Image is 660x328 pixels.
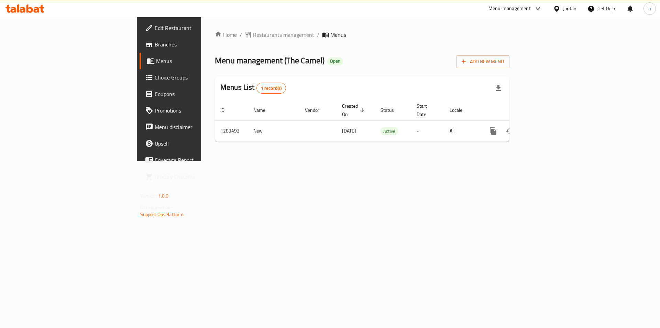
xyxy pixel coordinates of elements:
[140,119,247,135] a: Menu disclaimer
[140,69,247,86] a: Choice Groups
[140,135,247,152] a: Upsell
[140,203,172,212] span: Get support on:
[305,106,328,114] span: Vendor
[158,191,169,200] span: 1.0.0
[327,57,343,65] div: Open
[215,31,509,39] nav: breadcrumb
[417,102,436,118] span: Start Date
[220,82,286,94] h2: Menus List
[256,83,286,94] div: Total records count
[488,4,531,13] div: Menu-management
[140,210,184,219] a: Support.OpsPlatform
[245,31,314,39] a: Restaurants management
[140,152,247,168] a: Coverage Report
[456,55,509,68] button: Add New Menu
[381,127,398,135] span: Active
[317,31,319,39] li: /
[155,156,242,164] span: Coverage Report
[411,120,444,141] td: -
[140,168,247,185] a: Grocery Checklist
[140,53,247,69] a: Menus
[155,139,242,148] span: Upsell
[444,120,480,141] td: All
[140,102,247,119] a: Promotions
[156,57,242,65] span: Menus
[140,86,247,102] a: Coupons
[140,36,247,53] a: Branches
[155,123,242,131] span: Menu disclaimer
[480,100,557,121] th: Actions
[381,106,403,114] span: Status
[140,20,247,36] a: Edit Restaurant
[140,191,157,200] span: Version:
[215,100,557,142] table: enhanced table
[253,106,274,114] span: Name
[490,80,507,96] div: Export file
[253,31,314,39] span: Restaurants management
[502,123,518,139] button: Change Status
[155,24,242,32] span: Edit Restaurant
[155,90,242,98] span: Coupons
[485,123,502,139] button: more
[330,31,346,39] span: Menus
[450,106,471,114] span: Locale
[220,106,233,114] span: ID
[155,172,242,181] span: Grocery Checklist
[563,5,576,12] div: Jordan
[215,53,324,68] span: Menu management ( The Camel )
[648,5,651,12] span: n
[257,85,286,92] span: 1 record(s)
[342,102,367,118] span: Created On
[155,73,242,82] span: Choice Groups
[155,40,242,49] span: Branches
[327,58,343,64] span: Open
[462,57,504,66] span: Add New Menu
[155,106,242,115] span: Promotions
[342,126,356,135] span: [DATE]
[248,120,299,141] td: New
